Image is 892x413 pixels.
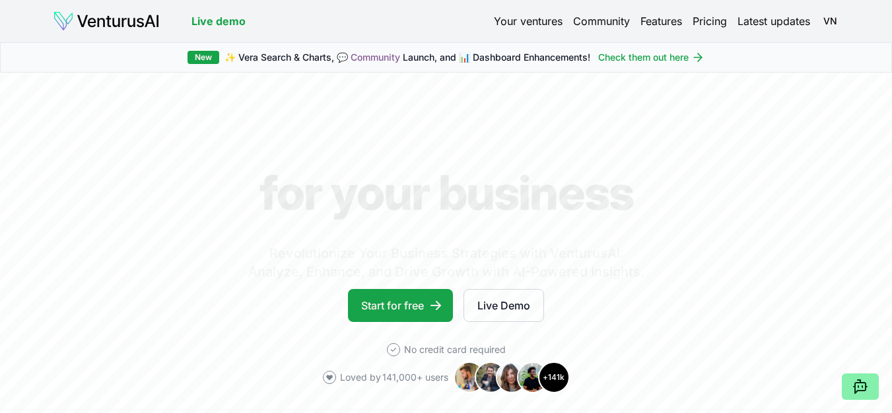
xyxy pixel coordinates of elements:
a: Latest updates [738,13,810,29]
a: Live demo [191,13,246,29]
img: Avatar 4 [517,362,549,393]
a: Community [573,13,630,29]
a: Pricing [693,13,727,29]
img: logo [53,11,160,32]
span: VN [819,11,841,32]
a: Community [351,51,400,63]
img: Avatar 2 [475,362,506,393]
div: New [188,51,219,64]
a: Live Demo [463,289,544,322]
a: Check them out here [598,51,704,64]
a: Your ventures [494,13,563,29]
span: ✨ Vera Search & Charts, 💬 Launch, and 📊 Dashboard Enhancements! [224,51,590,64]
img: Avatar 3 [496,362,528,393]
a: Features [640,13,682,29]
img: Avatar 1 [454,362,485,393]
button: VN [821,12,839,30]
a: Start for free [348,289,453,322]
